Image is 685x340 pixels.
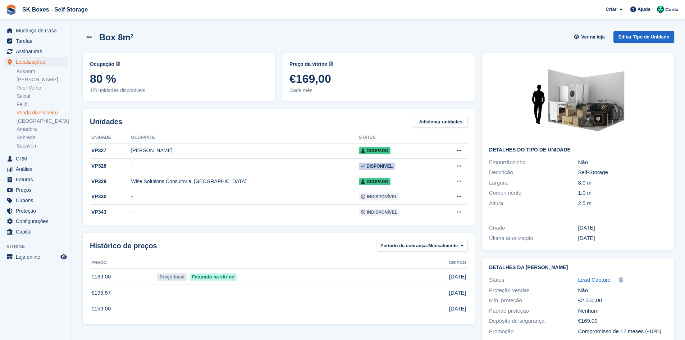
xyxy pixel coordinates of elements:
[376,240,467,252] button: Período de cobrança: Mensalmente
[90,87,268,94] span: 1/5 unidades disponíveis
[289,60,327,68] span: Preço da vitrine
[359,193,399,200] span: Indisponível
[17,118,68,124] a: [GEOGRAPHIC_DATA]
[131,147,359,154] div: [PERSON_NAME]
[578,158,667,167] div: Não
[16,195,59,205] span: Cupons
[449,305,466,313] span: [DATE]
[16,216,59,226] span: Configurações
[59,253,68,261] a: Loja de pré-visualização
[578,276,611,284] a: Lead Capture
[489,265,667,271] h2: Detalhes da [PERSON_NAME]
[638,6,650,13] span: Ajuda
[489,296,578,305] div: Mín. proteção
[489,317,578,325] div: Depósito de segurança
[428,242,458,249] span: Mensalmente
[4,216,68,226] a: menu
[4,174,68,185] a: menu
[16,252,59,262] span: Loja online
[17,126,68,133] a: Amadora
[489,168,578,177] div: Descrição
[17,101,68,108] a: Feijó
[4,206,68,216] a: menu
[606,6,616,13] span: Criar
[17,109,68,116] a: Venda do Pinheiro
[449,273,466,281] span: [DATE]
[6,4,17,15] img: stora-icon-8386f47178a22dfd0bd8f6a31ec36ba5ce8667c1dd55bd0f319d3a0aa187defe.svg
[90,269,156,285] td: €169,00
[90,193,131,200] div: VP330
[16,174,59,185] span: Faturas
[489,179,578,187] div: Largura
[99,32,133,42] h2: Box 8m²
[489,224,578,232] div: Criado
[380,242,428,249] span: Período de cobrança:
[4,164,68,174] a: menu
[578,189,667,197] div: 1.0 m
[489,147,667,153] h2: Detalhes do tipo de unidade
[578,224,667,232] div: [DATE]
[17,76,68,83] a: [PERSON_NAME]
[190,273,237,281] span: Faturado na vitrine
[131,132,359,144] th: Ocupante
[157,273,187,281] span: Preço base
[489,234,578,242] div: Última atualização
[578,168,667,177] div: Self-Storage
[578,277,611,283] span: Lead Capture
[90,60,114,68] span: Ocupação
[16,164,59,174] span: Análise
[16,57,59,67] span: Localizações
[359,132,438,144] th: Status
[17,68,68,75] a: Kokoom
[4,26,68,36] a: menu
[90,147,131,154] div: VP327
[16,46,59,56] span: Assinaturas
[131,205,359,220] td: -
[359,209,399,216] span: Indisponível
[131,159,359,174] td: -
[16,154,59,164] span: CRM
[4,46,68,56] a: menu
[581,33,605,41] span: Ver na loja
[613,31,674,43] a: Editar Tipo de Unidade
[4,252,68,262] a: menu
[4,154,68,164] a: menu
[131,178,359,185] div: Wise Solutions Consultoria, [GEOGRAPHIC_DATA].
[414,116,467,128] a: Adicionar unidades
[578,199,667,208] div: 2.5 m
[489,286,578,295] div: Proteção vendas
[665,6,679,13] span: Conta
[578,317,667,325] div: €169,00
[489,307,578,315] div: Padrão proteção
[90,301,156,317] td: €159,00
[90,162,131,170] div: VP328
[489,199,578,208] div: Altura
[4,36,68,46] a: menu
[489,158,578,167] div: Empurrãozinho
[4,57,68,67] a: menu
[90,285,156,301] td: €195,57
[657,6,664,13] img: SK Boxes - Comercial
[16,227,59,237] span: Capital
[17,134,68,141] a: Sobreda
[359,147,390,154] span: Ocupado
[90,116,122,127] h2: Unidades
[449,289,466,297] span: [DATE]
[16,185,59,195] span: Preços
[116,62,120,66] img: icon-info-grey-7440780725fd019a000dd9b08b2336e03edf1995a4989e88bcd33f0948082b44.svg
[489,327,578,336] div: Promoção
[489,189,578,197] div: Comprimento
[17,85,68,91] a: Prior Velho
[17,142,68,149] a: Sacavém
[4,185,68,195] a: menu
[289,87,467,94] span: Cada mês
[359,178,390,185] span: Ocupado
[16,36,59,46] span: Tarefas
[578,286,667,295] div: Não
[359,163,395,170] span: Disponível
[131,189,359,205] td: -
[578,307,667,315] div: Nenhum
[578,234,667,242] div: [DATE]
[289,72,467,85] span: €169,00
[578,179,667,187] div: 8.0 m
